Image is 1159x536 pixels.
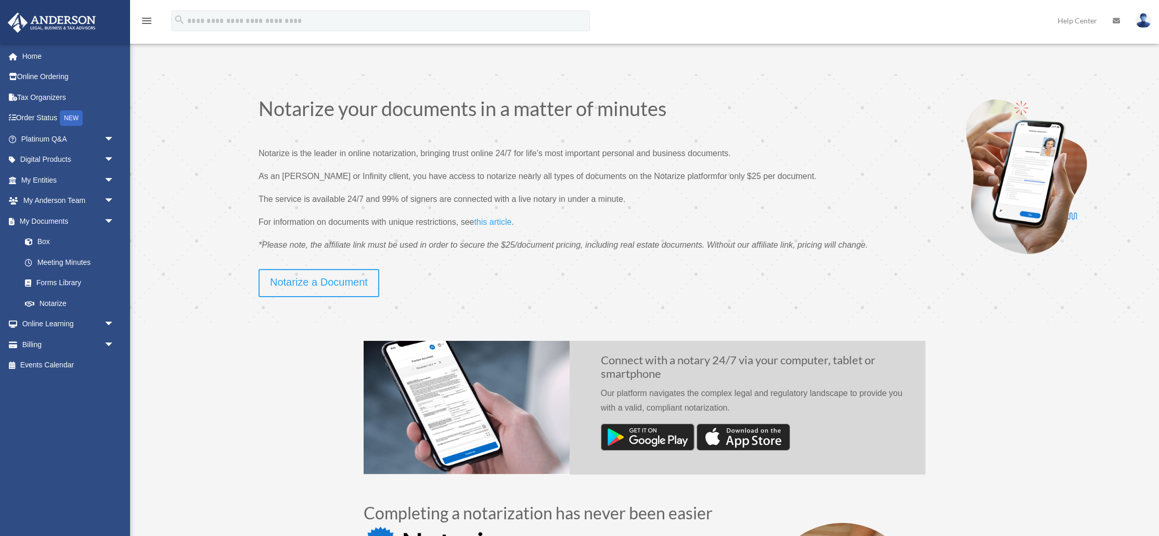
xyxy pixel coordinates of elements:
a: menu [140,18,153,27]
a: Tax Organizers [7,87,130,108]
span: For information on documents with unique restrictions, see [259,218,474,226]
span: arrow_drop_down [104,170,125,191]
a: Billingarrow_drop_down [7,334,130,355]
a: Events Calendar [7,355,130,376]
a: Meeting Minutes [15,252,130,273]
img: Notarize-hero [962,98,1091,254]
span: arrow_drop_down [104,334,125,355]
span: for only $25 per document. [717,172,816,181]
span: arrow_drop_down [104,129,125,150]
img: User Pic [1136,13,1151,28]
img: Anderson Advisors Platinum Portal [5,12,99,33]
a: My Entitiesarrow_drop_down [7,170,130,190]
a: Notarize [15,293,125,314]
a: Notarize a Document [259,269,379,297]
a: Order StatusNEW [7,108,130,129]
span: . [511,218,513,226]
a: Home [7,46,130,67]
span: As an [PERSON_NAME] or Infinity client, you have access to notarize nearly all types of documents... [259,172,717,181]
div: NEW [60,110,83,126]
a: Forms Library [15,273,130,293]
span: arrow_drop_down [104,211,125,232]
i: menu [140,15,153,27]
img: Notarize Doc-1 [364,341,570,475]
span: arrow_drop_down [104,149,125,171]
h1: Notarize your documents in a matter of minutes [259,98,872,123]
a: this article [474,218,511,232]
span: arrow_drop_down [104,314,125,335]
a: Box [15,232,130,252]
span: this article [474,218,511,226]
a: My Anderson Teamarrow_drop_down [7,190,130,211]
i: search [174,14,185,25]
span: *Please note, the affiliate link must be used in order to secure the $25/document pricing, includ... [259,240,868,249]
span: arrow_drop_down [104,190,125,212]
a: Online Learningarrow_drop_down [7,314,130,335]
a: Digital Productsarrow_drop_down [7,149,130,170]
a: My Documentsarrow_drop_down [7,211,130,232]
h2: Completing a notarization has never been easier [364,505,728,527]
a: Online Ordering [7,67,130,87]
span: Notarize is the leader in online notarization, bringing trust online 24/7 for life’s most importa... [259,149,731,158]
p: Our platform navigates the complex legal and regulatory landscape to provide you with a valid, co... [601,386,910,424]
h2: Connect with a notary 24/7 via your computer, tablet or smartphone [601,353,910,386]
span: The service is available 24/7 and 99% of signers are connected with a live notary in under a minute. [259,195,625,203]
a: Platinum Q&Aarrow_drop_down [7,129,130,149]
